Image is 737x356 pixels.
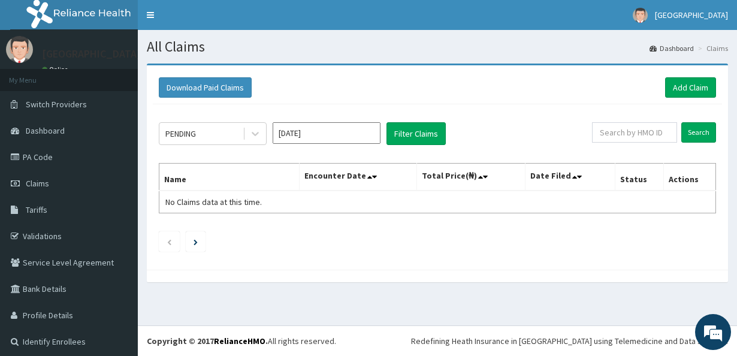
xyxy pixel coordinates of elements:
[26,99,87,110] span: Switch Providers
[650,43,694,53] a: Dashboard
[42,49,141,59] p: [GEOGRAPHIC_DATA]
[159,164,300,191] th: Name
[655,10,728,20] span: [GEOGRAPHIC_DATA]
[6,36,33,63] img: User Image
[665,77,716,98] a: Add Claim
[138,325,737,356] footer: All rights reserved.
[416,164,525,191] th: Total Price(₦)
[214,336,265,346] a: RelianceHMO
[26,125,65,136] span: Dashboard
[194,236,198,247] a: Next page
[695,43,728,53] li: Claims
[525,164,615,191] th: Date Filed
[26,204,47,215] span: Tariffs
[386,122,446,145] button: Filter Claims
[273,122,380,144] input: Select Month and Year
[615,164,663,191] th: Status
[592,122,677,143] input: Search by HMO ID
[165,197,262,207] span: No Claims data at this time.
[681,122,716,143] input: Search
[411,335,728,347] div: Redefining Heath Insurance in [GEOGRAPHIC_DATA] using Telemedicine and Data Science!
[159,77,252,98] button: Download Paid Claims
[167,236,172,247] a: Previous page
[147,39,728,55] h1: All Claims
[26,178,49,189] span: Claims
[165,128,196,140] div: PENDING
[147,336,268,346] strong: Copyright © 2017 .
[663,164,715,191] th: Actions
[42,65,71,74] a: Online
[633,8,648,23] img: User Image
[300,164,417,191] th: Encounter Date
